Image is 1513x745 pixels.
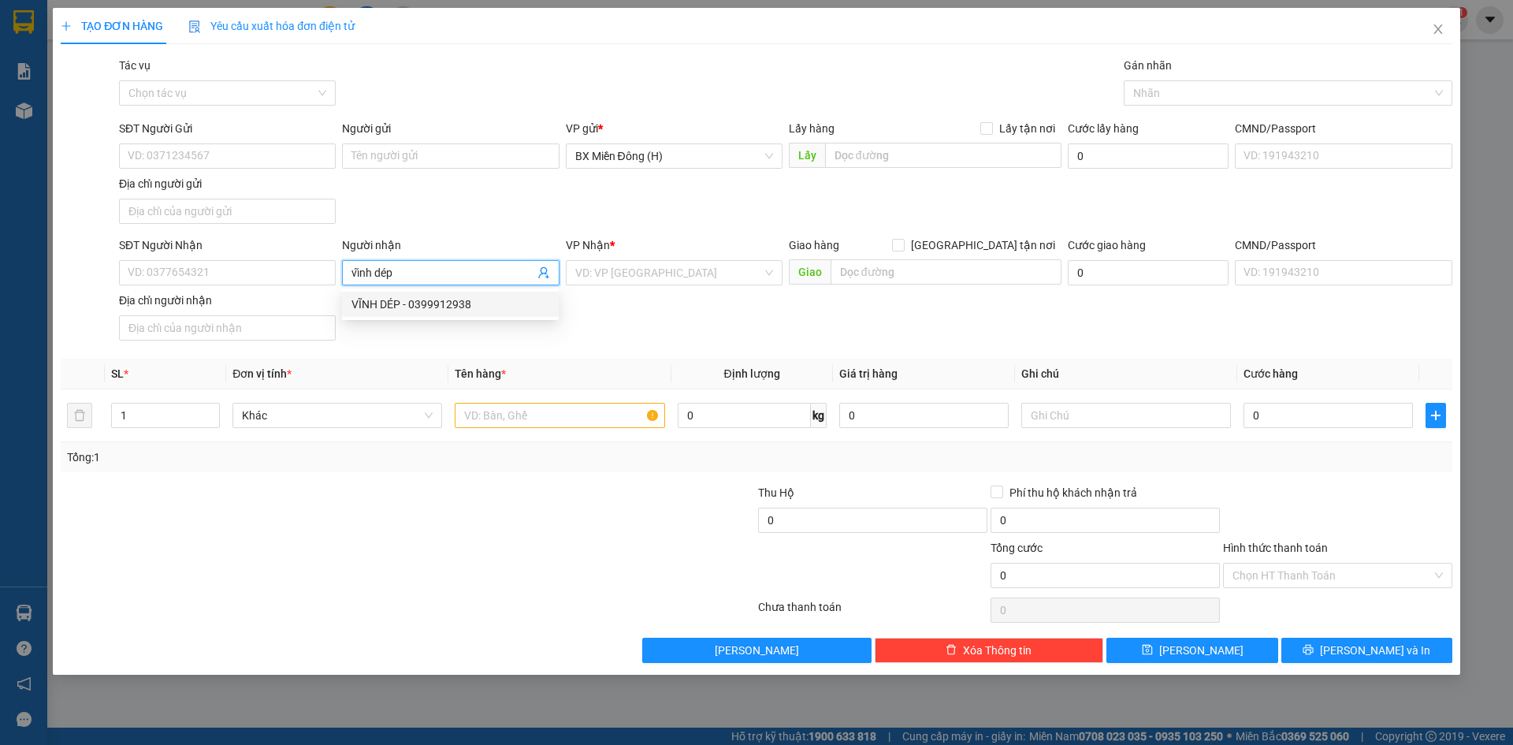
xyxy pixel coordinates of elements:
[963,642,1032,659] span: Xóa Thông tin
[946,644,957,657] span: delete
[1235,237,1452,254] div: CMND/Passport
[61,20,163,32] span: TẠO ĐƠN HÀNG
[724,367,780,380] span: Định lượng
[351,296,549,313] div: VĨNH DÉP - 0399912938
[111,367,124,380] span: SL
[1021,403,1231,428] input: Ghi Chú
[905,237,1061,254] span: [GEOGRAPHIC_DATA] tận nơi
[789,239,839,251] span: Giao hàng
[789,122,835,135] span: Lấy hàng
[537,266,550,279] span: user-add
[825,143,1061,168] input: Dọc đường
[875,638,1104,663] button: deleteXóa Thông tin
[1320,642,1430,659] span: [PERSON_NAME] và In
[119,315,336,341] input: Địa chỉ của người nhận
[756,598,989,626] div: Chưa thanh toán
[119,175,336,192] div: Địa chỉ người gửi
[1124,59,1172,72] label: Gán nhãn
[642,638,872,663] button: [PERSON_NAME]
[566,239,610,251] span: VP Nhận
[566,120,783,137] div: VP gửi
[455,367,506,380] span: Tên hàng
[839,367,898,380] span: Giá trị hàng
[119,199,336,224] input: Địa chỉ của người gửi
[1426,403,1446,428] button: plus
[342,237,559,254] div: Người nhận
[1303,644,1314,657] span: printer
[1142,644,1153,657] span: save
[342,292,559,317] div: VĨNH DÉP - 0399912938
[831,259,1061,285] input: Dọc đường
[839,403,1009,428] input: 0
[991,542,1043,554] span: Tổng cước
[1426,409,1445,422] span: plus
[1015,359,1237,389] th: Ghi chú
[1432,23,1444,35] span: close
[811,403,827,428] span: kg
[1068,122,1139,135] label: Cước lấy hàng
[1243,367,1298,380] span: Cước hàng
[232,367,292,380] span: Đơn vị tính
[1416,8,1460,52] button: Close
[715,642,799,659] span: [PERSON_NAME]
[242,404,433,427] span: Khác
[1068,260,1229,285] input: Cước giao hàng
[455,403,664,428] input: VD: Bàn, Ghế
[1159,642,1243,659] span: [PERSON_NAME]
[119,59,151,72] label: Tác vụ
[1106,638,1277,663] button: save[PERSON_NAME]
[1281,638,1452,663] button: printer[PERSON_NAME] và In
[119,292,336,309] div: Địa chỉ người nhận
[789,259,831,285] span: Giao
[188,20,201,33] img: icon
[342,120,559,137] div: Người gửi
[188,20,355,32] span: Yêu cầu xuất hóa đơn điện tử
[1235,120,1452,137] div: CMND/Passport
[1068,239,1146,251] label: Cước giao hàng
[67,449,584,466] div: Tổng: 1
[758,486,794,499] span: Thu Hộ
[119,120,336,137] div: SĐT Người Gửi
[61,20,72,32] span: plus
[789,143,825,168] span: Lấy
[1068,143,1229,169] input: Cước lấy hàng
[119,237,336,254] div: SĐT Người Nhận
[575,144,773,168] span: BX Miền Đông (H)
[993,120,1061,137] span: Lấy tận nơi
[1223,542,1328,554] label: Hình thức thanh toán
[1003,484,1143,501] span: Phí thu hộ khách nhận trả
[67,403,92,428] button: delete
